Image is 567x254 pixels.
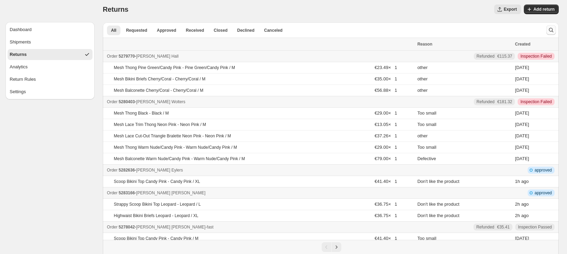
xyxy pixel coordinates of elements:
[515,110,529,116] time: Wednesday, August 13, 2025 at 4:38:31 PM
[477,53,512,59] div: Refunded
[114,110,169,116] p: Mesh Thong Black - Black / M
[107,167,413,174] div: -
[476,224,510,230] div: Refunded
[535,167,552,173] span: approved
[374,65,397,70] span: €23.49 × 1
[415,119,513,130] td: Too small
[515,76,529,81] time: Friday, August 15, 2025 at 2:03:32 PM
[114,213,198,218] p: Highwaist Bikini Briefs Leopard - Leopard / XL
[114,133,231,139] p: Mesh Lace Cut-Out Triangle Bralette Neon Pink - Neon Pink / M
[107,168,118,173] span: Order
[415,233,513,244] td: Too small
[417,42,432,47] span: Reason
[515,145,529,150] time: Wednesday, August 13, 2025 at 4:38:31 PM
[415,176,513,187] td: Don't like the product
[515,88,529,93] time: Friday, August 15, 2025 at 2:03:32 PM
[10,26,32,33] div: Dashboard
[237,28,254,33] span: Declined
[374,145,397,150] span: €29.00 × 1
[8,24,92,35] button: Dashboard
[8,37,92,48] button: Shipments
[415,62,513,74] td: other
[374,179,397,184] span: €41.40 × 1
[546,25,556,35] button: Search and filter results
[157,28,176,33] span: Approved
[374,110,397,116] span: €29.00 × 1
[520,53,552,59] span: Inspection Failed
[497,99,512,105] span: €181.32
[107,225,118,229] span: Order
[8,61,92,72] button: Analytics
[515,236,529,241] time: Tuesday, August 5, 2025 at 1:43:13 PM
[515,133,529,138] time: Wednesday, August 13, 2025 at 4:38:31 PM
[524,4,559,14] button: Add return
[10,63,28,70] div: Analytics
[415,142,513,153] td: Too small
[119,190,135,195] span: 5283166
[10,88,26,95] div: Settings
[119,99,135,104] span: 5280403
[126,28,147,33] span: Requested
[136,168,183,173] span: [PERSON_NAME] Eylers
[10,51,27,58] div: Returns
[119,168,135,173] span: 5282636
[415,153,513,165] td: Defective
[504,7,517,12] span: Export
[515,65,529,70] time: Friday, August 15, 2025 at 2:03:32 PM
[515,122,529,127] time: Wednesday, August 13, 2025 at 4:38:31 PM
[10,76,36,83] div: Return Rules
[119,54,135,59] span: 5279770
[107,224,413,231] div: -
[520,99,552,105] span: Inspection Failed
[107,54,118,59] span: Order
[114,156,245,162] p: Mesh Balconette Warm Nude/Candy Pink - Warm Nude/Candy Pink / M
[136,225,214,229] span: [PERSON_NAME] [PERSON_NAME]-fast
[8,74,92,85] button: Return Rules
[374,202,397,207] span: €36.75 × 1
[214,28,227,33] span: Closed
[415,74,513,85] td: other
[535,190,552,196] span: approved
[415,85,513,96] td: other
[114,145,237,150] p: Mesh Thong Warm Nude/Candy Pink - Warm Nude/Candy Pink / M
[107,53,413,60] div: -
[374,76,397,81] span: €35.00 × 1
[415,108,513,119] td: Too small
[114,122,206,127] p: Mesh Lace Trim Thong Neon Pink - Neon Pink / M
[8,49,92,60] button: Returns
[374,133,397,138] span: €37.26 × 1
[107,99,118,104] span: Order
[114,76,205,82] p: Mesh Bikini Briefs Cherry/Coral - Cherry/Coral / M
[374,213,397,218] span: €36.75 × 1
[264,28,282,33] span: Canceled
[515,156,529,161] time: Wednesday, August 13, 2025 at 4:38:31 PM
[114,236,198,241] p: Scoop Bikini Top Candy Pink - Candy Pink / M
[374,236,397,241] span: €41.40 × 1
[497,224,510,230] span: €35.41
[114,179,200,184] p: Scoop Bikini Top Candy Pink - Candy Pink / XL
[103,6,128,13] span: Returns
[374,156,397,161] span: €79.00 × 1
[513,199,559,210] td: ago
[136,99,186,104] span: [PERSON_NAME] Wolters
[513,176,559,187] td: ago
[518,224,552,230] span: Inspection Passed
[374,122,397,127] span: €13.05 × 1
[136,54,179,59] span: [PERSON_NAME] Hall
[8,86,92,97] button: Settings
[114,65,235,70] p: Mesh Thong Pine Green/Candy Pink - Pine Green/Candy Pink / M
[515,42,530,47] span: Created
[374,88,397,93] span: €56.88 × 1
[415,130,513,142] td: other
[494,4,521,14] button: Export
[534,7,555,12] span: Add return
[136,190,206,195] span: [PERSON_NAME] [PERSON_NAME]
[186,28,204,33] span: Received
[114,202,201,207] p: Strappy Scoop Bikini Top Leopard - Leopard / L
[332,242,341,252] button: Next
[415,199,513,210] td: Don't like the product
[415,210,513,222] td: Don't like the product
[10,39,31,46] div: Shipments
[107,189,413,196] div: -
[111,28,116,33] span: All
